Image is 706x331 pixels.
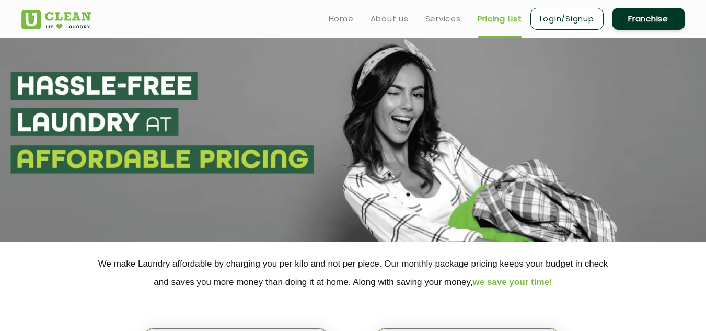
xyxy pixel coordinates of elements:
[473,277,552,287] span: we save your time!
[21,255,685,291] p: We make Laundry affordable by charging you per kilo and not per piece. Our monthly package pricin...
[21,10,91,29] img: UClean Laundry and Dry Cleaning
[530,8,604,30] a: Login/Signup
[478,13,522,25] a: Pricing List
[329,13,354,25] a: Home
[371,13,409,25] a: About us
[612,8,685,30] a: Franchise
[425,13,461,25] a: Services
